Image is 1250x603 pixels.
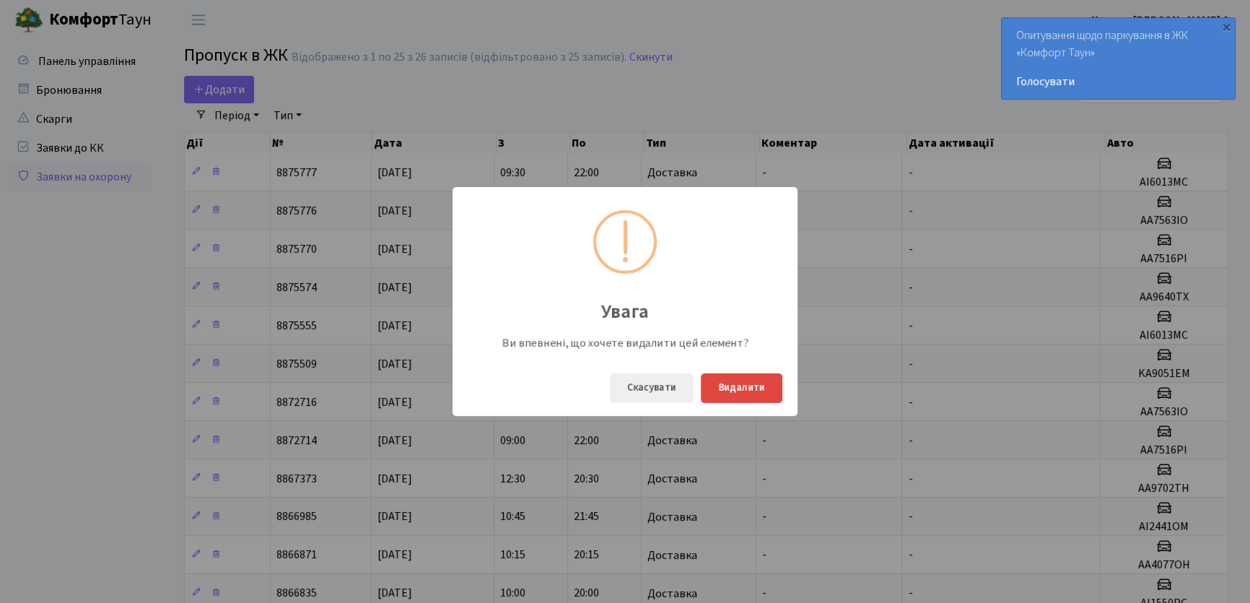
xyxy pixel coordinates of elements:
button: Видалити [701,373,782,403]
button: Скасувати [610,373,694,403]
div: Ви впевнені, що хочете видалити цей елемент? [495,335,755,351]
a: Голосувати [1016,73,1220,90]
div: × [1219,19,1233,34]
div: Опитування щодо паркування в ЖК «Комфорт Таун» [1002,18,1235,99]
div: Увага [453,288,797,326]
